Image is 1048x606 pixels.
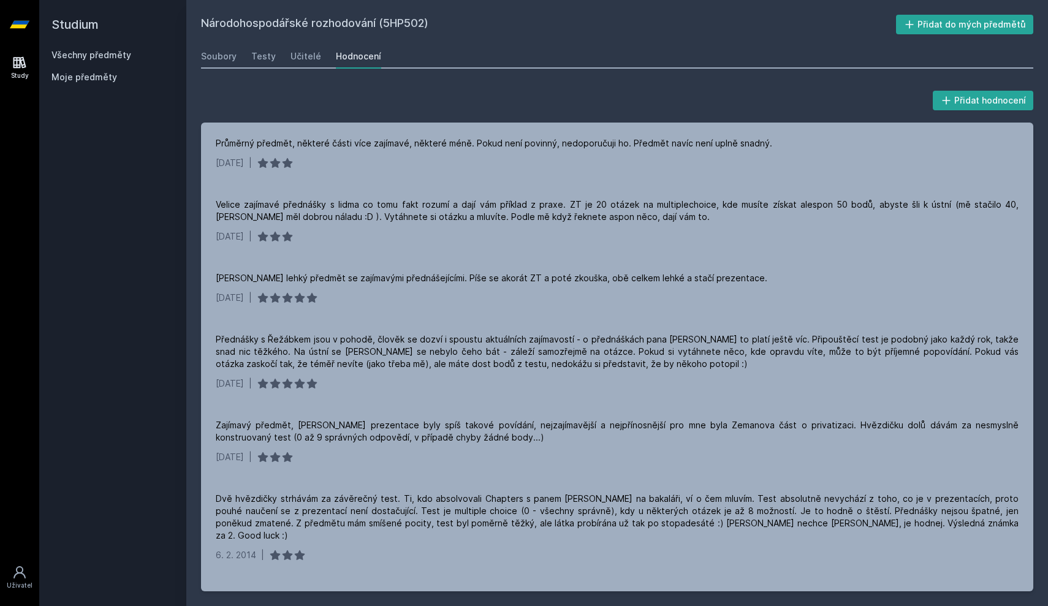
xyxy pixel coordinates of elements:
[216,377,244,390] div: [DATE]
[290,50,321,62] div: Učitelé
[216,199,1019,223] div: Velice zajímavé přednášky s lidma co tomu fakt rozumí a dají vám příklad z praxe. ZT je 20 otázek...
[216,419,1019,444] div: Zajímavý předmět, [PERSON_NAME] prezentace byly spíš takové povídání, nejzajímavější a nejpřínosn...
[11,71,29,80] div: Study
[336,44,381,69] a: Hodnocení
[216,272,767,284] div: [PERSON_NAME] lehký předmět se zajímavými přednášejícími. Píše se akorát ZT a poté zkouška, obě c...
[201,50,237,62] div: Soubory
[7,581,32,590] div: Uživatel
[249,292,252,304] div: |
[201,15,896,34] h2: Národohospodářské rozhodování (5HP502)
[249,157,252,169] div: |
[2,49,37,86] a: Study
[261,549,264,561] div: |
[216,493,1019,542] div: Dvě hvězdičky strhávám za závěrečný test. Ti, kdo absolvovali Chapters s panem [PERSON_NAME] na b...
[249,377,252,390] div: |
[216,157,244,169] div: [DATE]
[216,549,256,561] div: 6. 2. 2014
[933,91,1034,110] button: Přidat hodnocení
[216,292,244,304] div: [DATE]
[249,451,252,463] div: |
[290,44,321,69] a: Učitelé
[216,451,244,463] div: [DATE]
[201,44,237,69] a: Soubory
[336,50,381,62] div: Hodnocení
[51,71,117,83] span: Moje předměty
[51,50,131,60] a: Všechny předměty
[216,137,772,150] div: Průměrný předmět, některé části více zajímavé, některé méně. Pokud není povinný, nedoporučuji ho....
[251,50,276,62] div: Testy
[2,559,37,596] a: Uživatel
[249,230,252,243] div: |
[251,44,276,69] a: Testy
[216,230,244,243] div: [DATE]
[896,15,1034,34] button: Přidat do mých předmětů
[216,333,1019,370] div: Přednášky s Řežábkem jsou v pohodě, člověk se dozví i spoustu aktuálních zajímavostí - o přednášk...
